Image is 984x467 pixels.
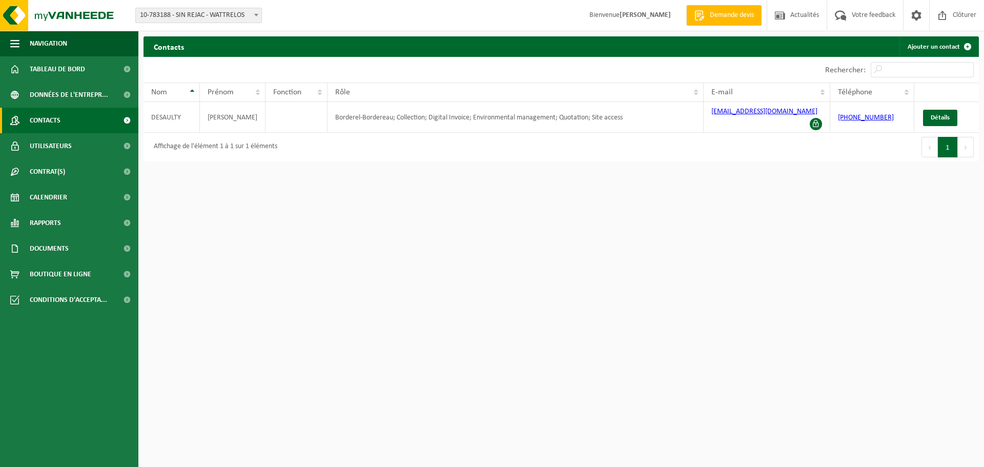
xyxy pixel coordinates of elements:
label: Rechercher: [825,66,866,74]
strong: [PERSON_NAME] [620,11,671,19]
span: Nom [151,88,167,96]
span: Fonction [273,88,301,96]
a: Demande devis [686,5,762,26]
a: Détails [923,110,957,126]
span: Documents [30,236,69,261]
button: 1 [938,137,958,157]
span: Demande devis [707,10,756,21]
h2: Contacts [143,36,194,56]
a: Ajouter un contact [899,36,978,57]
span: Utilisateurs [30,133,72,159]
span: 10-783188 - SIN REJAC - WATTRELOS [136,8,261,23]
div: Affichage de l'élément 1 à 1 sur 1 éléments [149,138,277,156]
span: Tableau de bord [30,56,85,82]
span: Navigation [30,31,67,56]
span: Calendrier [30,185,67,210]
span: Prénom [208,88,234,96]
span: Détails [931,114,950,121]
td: [PERSON_NAME] [200,102,265,133]
td: DESAULTY [143,102,200,133]
button: Next [958,137,974,157]
span: Rôle [335,88,350,96]
span: Boutique en ligne [30,261,91,287]
a: [PHONE_NUMBER] [838,114,894,121]
span: 10-783188 - SIN REJAC - WATTRELOS [135,8,262,23]
span: Rapports [30,210,61,236]
span: Données de l'entrepr... [30,82,108,108]
span: E-mail [711,88,733,96]
td: Borderel-Bordereau; Collection; Digital Invoice; Environmental management; Quotation; Site access [327,102,704,133]
span: Contrat(s) [30,159,65,185]
span: Contacts [30,108,60,133]
span: Conditions d'accepta... [30,287,107,313]
span: Téléphone [838,88,872,96]
a: [EMAIL_ADDRESS][DOMAIN_NAME] [711,108,817,115]
button: Previous [921,137,938,157]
